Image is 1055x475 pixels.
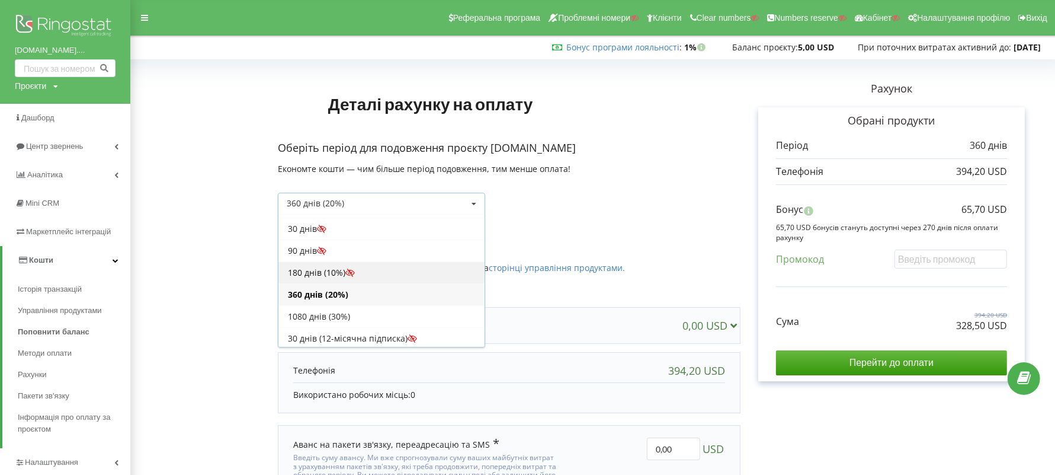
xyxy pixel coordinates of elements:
span: Маркетплейс інтеграцій [26,227,111,236]
div: Проєкти [15,80,46,92]
div: 30 днів (12-місячна підписка) [278,327,485,349]
div: Аванс на пакети зв'язку, переадресацію та SMS [293,438,499,451]
p: Оберіть період для подовження проєкту [DOMAIN_NAME] [278,141,740,156]
a: Методи оплати [18,343,130,364]
span: Поповнити баланс [18,326,89,338]
span: Mini CRM [25,199,59,208]
a: Бонус програми лояльності [566,42,679,53]
input: Введіть промокод [894,250,1007,268]
p: Активовані продукти [278,227,740,243]
div: 360 днів (20%) [287,199,344,208]
a: [DOMAIN_NAME].... [15,44,116,56]
a: сторінці управління продуктами. [489,262,625,273]
span: Дашборд [21,113,54,122]
span: Вихід [1027,13,1047,23]
p: Сума [776,315,799,329]
span: Налаштування профілю [917,13,1010,23]
span: Баланс проєкту: [732,42,798,53]
p: Обрані продукти [776,113,1007,129]
a: Історія транзакцій [18,279,130,300]
p: Промокод [776,253,824,266]
strong: [DATE] [1014,42,1041,53]
span: Клієнти [653,13,682,23]
div: 180 днів (10%) [278,262,485,283]
span: Реферальна програма [453,13,541,23]
div: 1080 днів (30%) [278,305,485,327]
span: Кабінет [863,13,892,23]
div: 0,00 USD [682,320,742,331]
input: Пошук за номером [15,59,116,77]
span: Економте кошти — чим більше період подовження, тим менше оплата! [278,163,570,174]
span: Clear numbers [697,13,751,23]
p: 360 днів [970,139,1007,152]
span: Пакети зв'язку [18,390,69,402]
span: Інформація про оплату за проєктом [18,412,124,435]
p: 394,20 USD [956,311,1007,319]
span: Методи оплати [18,348,72,359]
span: Управління продуктами [18,305,102,317]
span: Аналiтика [27,170,63,179]
span: Кошти [29,256,53,264]
h1: Деталі рахунку на оплату [278,75,583,132]
a: Інформація про оплату за проєктом [18,407,130,440]
p: 328,50 USD [956,319,1007,333]
p: Телефонія [293,365,335,377]
div: 30 днів [278,218,485,240]
span: USD [703,438,724,460]
span: При поточних витратах активний до: [858,42,1011,53]
span: : [566,42,682,53]
strong: 5,00 USD [798,42,834,53]
span: 0 [411,389,415,400]
div: 394,20 USD [668,365,725,377]
p: Бонус [776,203,803,216]
div: 360 днів (20%) [278,283,485,305]
span: Центр звернень [26,142,83,151]
p: 394,20 USD [956,165,1007,178]
span: Проблемні номери [558,13,630,23]
p: 65,70 USD бонусів стануть доступні через 270 днів після оплати рахунку [776,222,1007,243]
a: Рахунки [18,364,130,385]
div: 90 днів [278,240,485,262]
img: Ringostat logo [15,12,116,42]
span: Рахунки [18,369,47,381]
span: Numbers reserve [775,13,838,23]
strong: 1% [684,42,708,53]
a: Пакети зв'язку [18,385,130,407]
p: 65,70 USD [961,203,1007,216]
a: Поповнити баланс [18,321,130,343]
p: Телефонія [776,165,823,178]
span: Історія транзакцій [18,283,82,295]
span: Налаштування [25,458,78,467]
p: Період [776,139,808,152]
a: Управління продуктами [18,300,130,321]
input: Перейти до оплати [776,350,1007,375]
p: Використано робочих місць: [293,389,725,401]
p: Рахунок [740,81,1043,97]
a: Кошти [2,246,130,275]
